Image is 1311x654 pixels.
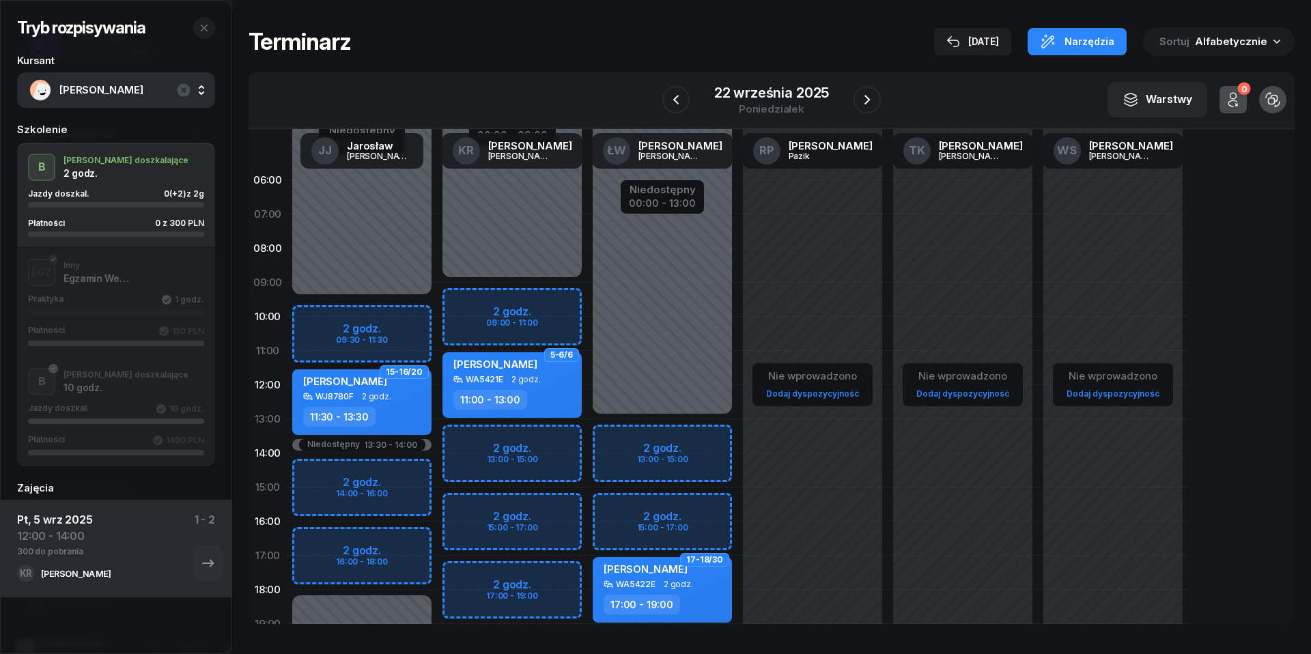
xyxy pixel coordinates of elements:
[1220,86,1247,113] button: 0
[17,143,215,248] button: B[PERSON_NAME] doszkalające2 godz.Jazdy doszkal.0(+2)z 2gPłatności0 z 300 PLN
[714,86,829,100] div: 22 września 2025
[638,152,704,160] div: [PERSON_NAME]
[249,29,351,54] h1: Terminarz
[466,375,503,384] div: WA5421E
[911,386,1015,401] a: Dodaj dyspozycyjność
[249,573,287,607] div: 18:00
[1043,133,1184,169] a: WS[PERSON_NAME][PERSON_NAME]
[458,145,474,156] span: KR
[604,595,680,614] div: 17:00 - 19:00
[761,367,864,385] div: Nie wprowadzono
[604,563,688,575] span: [PERSON_NAME]
[911,365,1015,405] button: Nie wprowadzonoDodaj dyspozycyjność
[249,368,287,402] div: 12:00
[616,580,655,588] div: WA5422E
[28,188,89,199] span: Jazdy doszkal.
[41,569,111,578] div: [PERSON_NAME]
[1089,141,1173,151] div: [PERSON_NAME]
[249,402,287,436] div: 13:00
[28,218,73,227] div: Płatności
[759,145,774,156] span: RP
[300,133,423,169] a: JJJarosław[PERSON_NAME]
[169,188,186,199] span: (+2)
[59,81,203,99] span: [PERSON_NAME]
[488,152,554,160] div: [PERSON_NAME]
[249,300,287,334] div: 10:00
[249,266,287,300] div: 09:00
[307,440,417,449] button: Niedostępny13:30 - 14:00
[442,133,583,169] a: KR[PERSON_NAME][PERSON_NAME]
[28,326,73,337] div: Płatności
[934,28,1011,55] button: [DATE]
[453,390,527,410] div: 11:00 - 13:00
[249,504,287,539] div: 16:00
[1108,82,1207,117] button: Warstwy
[511,375,541,384] span: 2 godz.
[155,218,204,227] div: 0 z 300 PLN
[17,544,93,556] div: 300 do pobrania
[362,392,391,401] span: 2 godz.
[909,145,925,156] span: TK
[28,435,73,446] div: Płatności
[714,104,829,114] div: poniedziałek
[249,539,287,573] div: 17:00
[249,470,287,504] div: 15:00
[17,357,215,466] button: B[PERSON_NAME] doszkalające10 godz.Jazdy doszkal.10 godz.Płatności1400 PLN
[17,17,145,39] h2: Tryb rozpisywania
[742,133,884,169] a: RP[PERSON_NAME]Pazik
[249,197,287,231] div: 07:00
[1057,145,1077,156] span: WS
[17,511,93,528] div: Pt, 5 wrz 2025
[303,407,376,427] div: 11:30 - 13:30
[761,386,864,401] a: Dodaj dyspozycyjność
[550,354,573,356] span: 5-6/6
[249,436,287,470] div: 14:00
[347,152,412,160] div: [PERSON_NAME]
[892,133,1034,169] a: TK[PERSON_NAME][PERSON_NAME]
[1028,28,1127,55] button: Narzędzia
[28,294,64,304] span: Praktyka
[249,163,287,197] div: 06:00
[152,435,204,446] div: 1400 PLN
[303,375,387,388] span: [PERSON_NAME]
[249,334,287,368] div: 11:00
[607,145,626,156] span: ŁW
[28,403,89,413] span: Jazdy doszkal.
[1143,27,1295,56] button: Sortuj Alfabetycznie
[1065,33,1114,50] span: Narzędzia
[911,367,1015,385] div: Nie wprowadzono
[156,403,204,414] div: 10 godz.
[1089,152,1155,160] div: [PERSON_NAME]
[1061,365,1165,405] button: Nie wprowadzonoDodaj dyspozycyjność
[946,33,999,50] div: [DATE]
[939,141,1023,151] div: [PERSON_NAME]
[386,371,423,373] span: 15-16/20
[592,133,733,169] a: ŁW[PERSON_NAME][PERSON_NAME]
[664,580,693,589] span: 2 godz.
[307,440,360,449] div: Niedostępny
[17,248,215,357] button: EGZInnyEgzamin WewnętrznyPraktyka1 godz.Płatności150 PLN
[161,294,204,305] div: 1 godz.
[249,607,287,641] div: 19:00
[1195,35,1267,48] span: Alfabetycznie
[158,326,204,337] div: 150 PLN
[629,184,696,195] div: Niedostępny
[1237,83,1250,96] div: 0
[638,141,722,151] div: [PERSON_NAME]
[318,145,332,156] span: JJ
[1123,91,1192,109] div: Warstwy
[1159,33,1192,51] span: Sortuj
[315,392,354,401] div: WJ8780F
[249,231,287,266] div: 08:00
[195,511,215,564] div: 1 - 2
[20,569,32,578] span: KR
[939,152,1004,160] div: [PERSON_NAME]
[364,440,417,449] div: 13:30 - 14:00
[17,528,93,544] div: 12:00 - 14:00
[761,365,864,405] button: Nie wprowadzonoDodaj dyspozycyjność
[347,141,412,151] div: Jarosław
[629,182,696,212] button: Niedostępny00:00 - 13:00
[789,141,873,151] div: [PERSON_NAME]
[453,358,537,371] span: [PERSON_NAME]
[1061,367,1165,385] div: Nie wprowadzono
